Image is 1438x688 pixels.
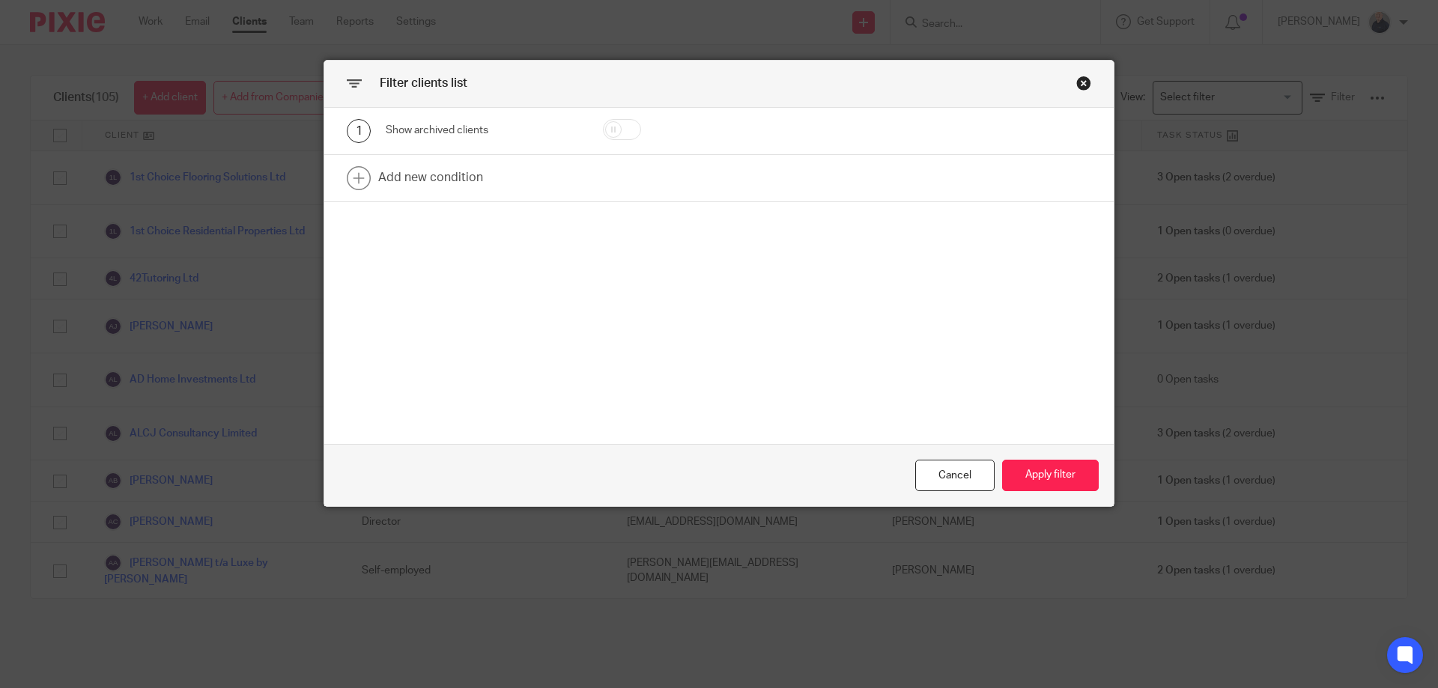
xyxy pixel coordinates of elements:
div: Close this dialog window [915,460,995,492]
button: Apply filter [1002,460,1099,492]
div: Show archived clients [386,123,580,138]
div: 1 [347,119,371,143]
span: Filter clients list [380,77,467,89]
div: Close this dialog window [1076,76,1091,91]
